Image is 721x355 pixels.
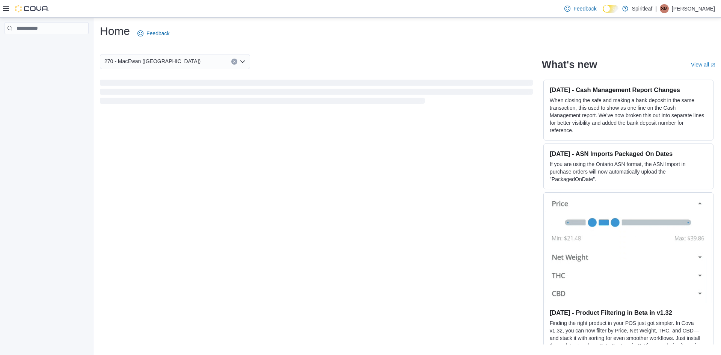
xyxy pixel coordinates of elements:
a: Feedback [561,1,599,16]
input: Dark Mode [603,5,618,13]
a: View allExternal link [691,62,715,68]
p: If you are using the Ontario ASN format, the ASN Import in purchase orders will now automatically... [550,160,707,183]
span: SM [661,4,668,13]
h3: [DATE] - ASN Imports Packaged On Dates [550,150,707,157]
p: Spiritleaf [632,4,652,13]
svg: External link [710,63,715,68]
span: Feedback [573,5,596,12]
h3: [DATE] - Product Filtering in Beta in v1.32 [550,309,707,316]
p: When closing the safe and making a bank deposit in the same transaction, this used to show as one... [550,97,707,134]
button: Clear input [231,59,237,65]
nav: Complex example [5,36,89,54]
h3: [DATE] - Cash Management Report Changes [550,86,707,94]
a: Feedback [134,26,172,41]
p: [PERSON_NAME] [672,4,715,13]
div: Shelby M [660,4,669,13]
p: | [655,4,657,13]
h2: What's new [542,59,597,71]
span: 270 - MacEwan ([GEOGRAPHIC_DATA]) [104,57,201,66]
h1: Home [100,24,130,39]
button: Open list of options [240,59,246,65]
em: Beta Features [599,343,632,349]
span: Feedback [146,30,169,37]
span: Loading [100,81,533,105]
img: Cova [15,5,49,12]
